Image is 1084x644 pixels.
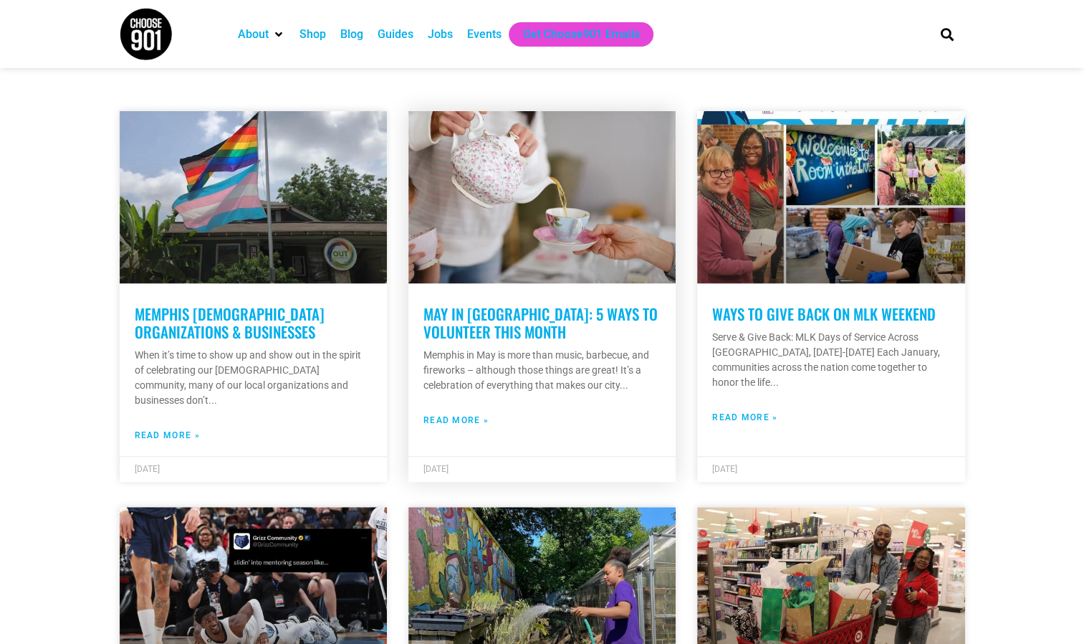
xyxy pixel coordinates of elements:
[712,464,737,474] span: [DATE]
[697,111,964,283] a: A vibrant collage captures the spirit of Serve & Give Back during MLK Days of Service in Memphis,...
[712,411,777,424] a: Read more about Ways to Give Back on MLK Weekend
[423,464,449,474] span: [DATE]
[423,303,658,343] a: May in [GEOGRAPHIC_DATA]: 5 ways to volunteer this month
[340,26,363,43] a: Blog
[299,26,326,43] a: Shop
[712,330,949,390] p: Serve & Give Back: MLK Days of Service Across [GEOGRAPHIC_DATA], [DATE]-[DATE] Each January, comm...
[378,26,413,43] a: Guides
[135,303,325,343] a: Memphis [DEMOGRAPHIC_DATA] Organizations & Businesses
[135,348,372,408] p: When it’s time to show up and show out in the spirit of celebrating our [DEMOGRAPHIC_DATA] commun...
[423,348,661,393] p: Memphis in May is more than music, barbecue, and fireworks – although those things are great! It’...
[231,22,916,47] nav: Main nav
[428,26,453,43] a: Jobs
[408,111,676,283] a: In May, a volunteer pours tea from a floral-patterned teapot into a blue teacup while another per...
[523,26,639,43] a: Get Choose901 Emails
[135,429,200,442] a: Read more about Memphis LGBTQ+ Organizations & Businesses
[423,414,489,427] a: Read more about May in Memphis: 5 ways to volunteer this month
[935,22,959,46] div: Search
[238,26,269,43] a: About
[135,464,160,474] span: [DATE]
[231,22,292,47] div: About
[467,26,502,43] a: Events
[712,303,936,325] a: Ways to Give Back on MLK Weekend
